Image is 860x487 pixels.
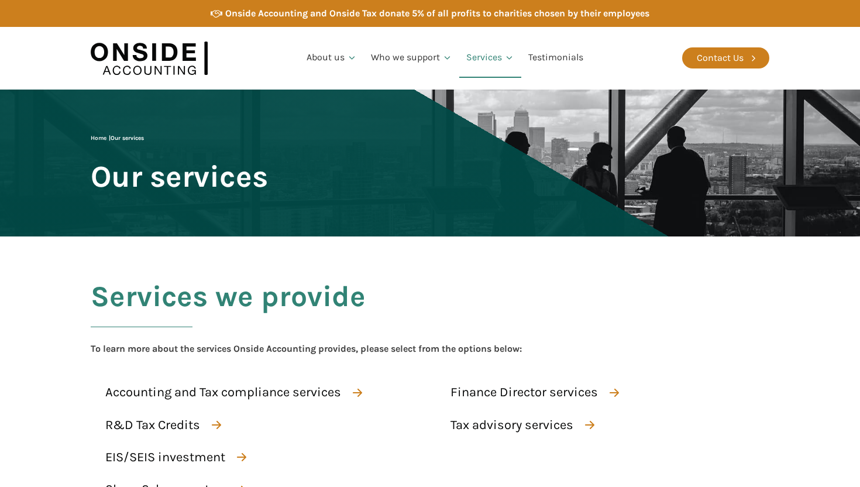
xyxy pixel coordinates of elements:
div: Finance Director services [450,382,598,403]
span: Our services [111,135,144,142]
span: | [91,135,144,142]
a: Home [91,135,106,142]
a: Who we support [364,38,459,78]
span: Our services [91,160,268,193]
div: Accounting and Tax compliance services [105,382,341,403]
div: R&D Tax Credits [105,415,200,435]
a: Testimonials [521,38,590,78]
a: Services [459,38,521,78]
div: To learn more about the services Onside Accounting provides, please select from the options below: [91,341,522,356]
a: Finance Director services [436,379,629,406]
a: Tax advisory services [436,412,605,438]
a: Accounting and Tax compliance services [91,379,373,406]
div: Contact Us [697,50,744,66]
div: EIS/SEIS investment [105,447,225,468]
h2: Services we provide [91,280,366,341]
div: Tax advisory services [450,415,573,435]
a: Contact Us [682,47,769,68]
div: Onside Accounting and Onside Tax donate 5% of all profits to charities chosen by their employees [225,6,649,21]
a: About us [300,38,364,78]
a: R&D Tax Credits [91,412,232,438]
img: Onside Accounting [91,36,208,81]
a: EIS/SEIS investment [91,444,257,471]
